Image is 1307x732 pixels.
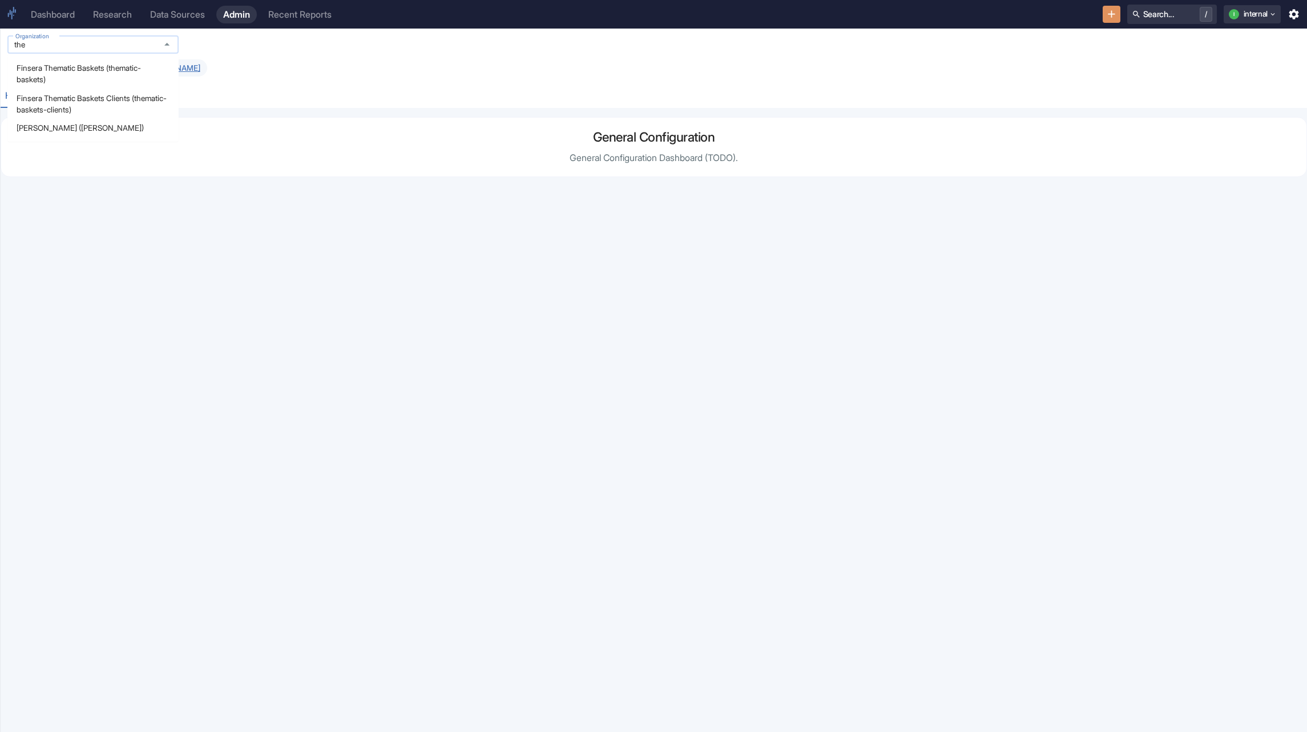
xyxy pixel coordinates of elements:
[15,32,49,41] label: Organization
[1127,5,1217,24] button: Search.../
[150,9,205,20] div: Data Sources
[31,9,75,20] div: Dashboard
[13,151,1295,165] p: General Configuration Dashboard (TODO).
[7,89,179,119] li: Finsera Thematic Baskets Clients (thematic-baskets-clients)
[1229,9,1239,19] div: i
[216,6,257,23] a: Admin
[143,6,212,23] a: Data Sources
[86,6,139,23] a: Research
[1,85,178,108] div: organization tabs
[268,9,332,20] div: Recent Reports
[1,85,33,108] a: Home
[7,59,179,89] li: Finsera Thematic Baskets (thematic-baskets)
[93,9,132,20] div: Research
[223,9,250,20] div: Admin
[261,6,338,23] a: Recent Reports
[24,6,82,23] a: Dashboard
[7,119,179,137] li: [PERSON_NAME] ([PERSON_NAME])
[160,37,175,52] button: Close
[1103,6,1120,23] button: New Resource
[13,129,1295,144] h4: General Configuration
[1224,5,1281,23] button: iinternal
